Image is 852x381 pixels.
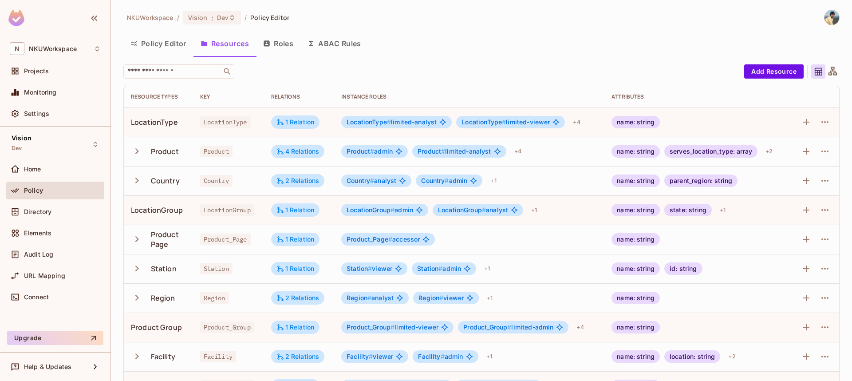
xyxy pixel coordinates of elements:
[347,265,372,272] span: Station
[439,294,443,302] span: #
[370,177,374,184] span: #
[388,235,392,243] span: #
[421,177,449,184] span: Country
[24,272,65,279] span: URL Mapping
[24,67,49,75] span: Projects
[276,206,315,214] div: 1 Relation
[123,32,193,55] button: Policy Editor
[10,42,24,55] span: N
[151,176,180,186] div: Country
[367,294,371,302] span: #
[611,262,660,275] div: name: string
[7,331,103,345] button: Upgrade
[370,147,374,155] span: #
[461,119,550,126] span: limited-viewer
[824,10,839,25] img: Nitin Kumar
[418,147,445,155] span: Product
[611,175,660,187] div: name: string
[276,265,315,273] div: 1 Relation
[611,350,660,363] div: name: string
[347,324,438,331] span: limited-viewer
[368,265,372,272] span: #
[421,177,467,184] span: admin
[511,144,525,159] div: + 4
[276,118,315,126] div: 1 Relation
[347,177,396,184] span: analyst
[12,145,22,152] span: Dev
[347,353,393,360] span: viewer
[300,32,368,55] button: ABAC Rules
[131,322,182,332] div: Product Group
[347,294,394,302] span: analyst
[193,32,256,55] button: Resources
[271,93,327,100] div: Relations
[762,144,776,159] div: + 2
[463,323,511,331] span: Product_Group
[417,265,442,272] span: Station
[744,64,804,79] button: Add Resource
[611,233,660,246] div: name: string
[211,14,214,21] span: :
[390,206,394,214] span: #
[276,294,319,302] div: 2 Relations
[502,118,506,126] span: #
[418,294,443,302] span: Region
[461,118,506,126] span: LocationType
[347,236,420,243] span: accessor
[347,235,392,243] span: Product_Page
[200,351,236,362] span: Facility
[418,353,463,360] span: admin
[151,352,175,361] div: Facility
[200,146,233,157] span: Product
[418,353,444,360] span: Facility
[131,93,186,100] div: Resource Types
[127,13,174,22] span: the active workspace
[438,206,508,214] span: analyst
[347,206,394,214] span: LocationGroup
[200,93,257,100] div: Key
[664,204,712,216] div: state: string
[276,235,315,243] div: 1 Relation
[483,349,496,364] div: + 1
[716,203,729,217] div: + 1
[347,177,374,184] span: Country
[200,292,229,304] span: Region
[347,148,393,155] span: admin
[24,110,49,117] span: Settings
[573,320,587,334] div: + 4
[24,187,43,194] span: Policy
[463,324,553,331] span: limited-admin
[276,177,319,185] div: 2 Relations
[347,206,413,214] span: admin
[24,166,41,173] span: Home
[441,353,445,360] span: #
[245,13,247,22] li: /
[12,135,32,142] span: Vision
[418,294,464,302] span: viewer
[664,262,702,275] div: id: string
[151,147,179,156] div: Product
[664,145,757,158] div: serves_location_type: array
[482,206,486,214] span: #
[611,93,783,100] div: Attributes
[256,32,300,55] button: Roles
[347,353,373,360] span: Facility
[24,294,49,301] span: Connect
[438,206,486,214] span: LocationGroup
[151,293,175,303] div: Region
[276,147,319,155] div: 4 Relations
[200,234,251,245] span: Product_Page
[611,116,660,128] div: name: string
[569,115,584,129] div: + 4
[725,349,739,364] div: + 2
[24,251,53,258] span: Audit Log
[481,262,493,276] div: + 1
[151,230,186,249] div: Product Page
[188,13,208,22] span: Vision
[611,292,660,304] div: name: string
[276,323,315,331] div: 1 Relation
[24,363,71,370] span: Help & Updates
[341,93,597,100] div: Instance roles
[445,177,449,184] span: #
[438,265,442,272] span: #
